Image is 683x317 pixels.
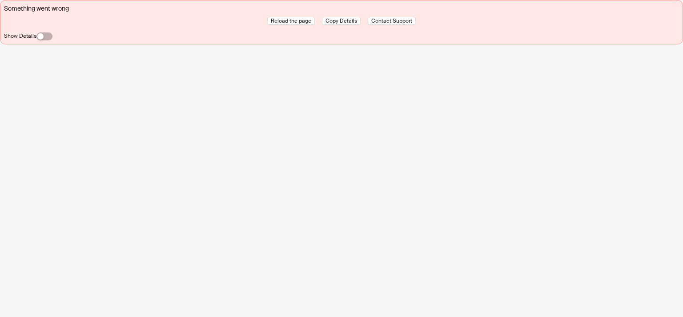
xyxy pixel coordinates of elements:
span: Contact Support [371,17,412,24]
label: Show Details [4,32,36,40]
button: Copy Details [322,17,361,25]
span: Reload the page [271,17,311,24]
button: Reload the page [267,17,315,25]
button: Contact Support [368,17,416,25]
div: Something went wrong [4,4,679,13]
span: Copy Details [325,17,357,24]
